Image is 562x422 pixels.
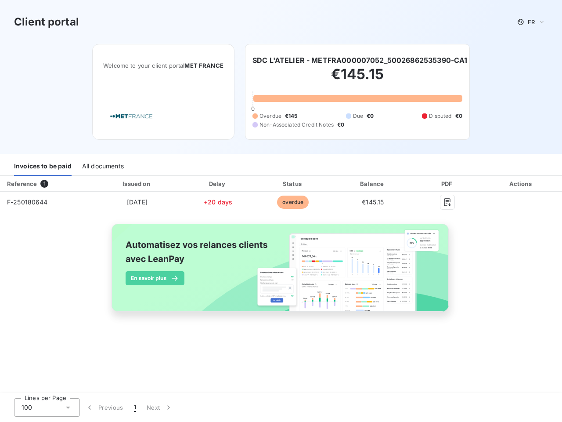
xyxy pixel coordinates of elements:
[528,18,535,25] span: FR
[429,112,451,120] span: Disputed
[80,398,129,417] button: Previous
[129,398,141,417] button: 1
[204,198,232,206] span: +20 days
[82,157,124,176] div: All documents
[259,121,334,129] span: Non-Associated Credit Notes
[362,198,384,206] span: €145.15
[134,403,136,412] span: 1
[7,198,48,206] span: F-250180644
[256,179,329,188] div: Status
[40,180,48,188] span: 1
[285,112,298,120] span: €145
[14,157,72,176] div: Invoices to be paid
[183,179,253,188] div: Delay
[416,179,479,188] div: PDF
[367,112,374,120] span: €0
[277,196,309,209] span: overdue
[127,198,148,206] span: [DATE]
[7,180,37,187] div: Reference
[95,179,180,188] div: Issued on
[141,398,178,417] button: Next
[252,65,462,92] h2: €145.15
[252,55,468,65] h6: SDC L'ATELIER - METFRA000007052_50026862535390-CA1
[259,112,281,120] span: Overdue
[104,218,458,327] img: banner
[103,62,223,69] span: Welcome to your client portal
[333,179,413,188] div: Balance
[251,105,255,112] span: 0
[14,14,79,30] h3: Client portal
[337,121,344,129] span: €0
[482,179,560,188] div: Actions
[22,403,32,412] span: 100
[455,112,462,120] span: €0
[184,62,223,69] span: MET FRANCE
[103,104,159,129] img: Company logo
[353,112,363,120] span: Due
